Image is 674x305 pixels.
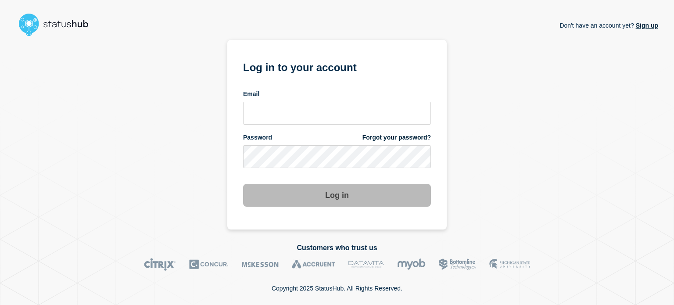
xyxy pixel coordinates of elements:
img: MSU logo [489,258,530,271]
img: Citrix logo [144,258,176,271]
p: Don't have an account yet? [559,15,658,36]
input: email input [243,102,431,125]
button: Log in [243,184,431,207]
img: Accruent logo [292,258,335,271]
a: Sign up [634,22,658,29]
a: Forgot your password? [362,133,431,142]
h2: Customers who trust us [16,244,658,252]
input: password input [243,145,431,168]
img: Bottomline logo [439,258,476,271]
img: DataVita logo [348,258,384,271]
img: McKesson logo [242,258,279,271]
span: Email [243,90,259,98]
img: myob logo [397,258,426,271]
p: Copyright 2025 StatusHub. All Rights Reserved. [272,285,402,292]
img: StatusHub logo [16,11,99,39]
h1: Log in to your account [243,58,431,75]
img: Concur logo [189,258,229,271]
span: Password [243,133,272,142]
